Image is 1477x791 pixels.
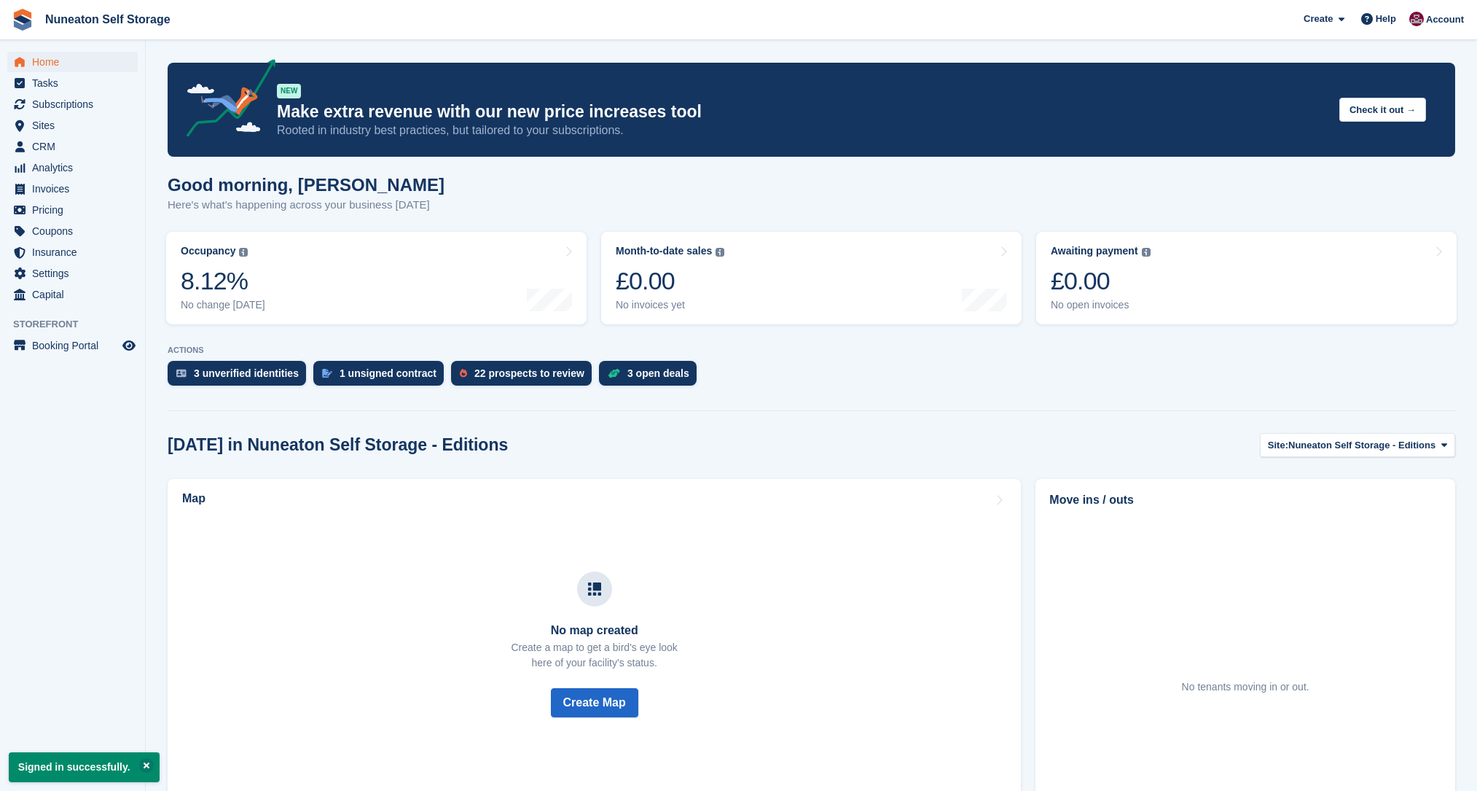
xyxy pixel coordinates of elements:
span: Pricing [32,200,120,220]
div: £0.00 [1051,266,1151,296]
span: Sites [32,115,120,136]
a: menu [7,115,138,136]
a: 1 unsigned contract [313,361,451,393]
img: icon-info-grey-7440780725fd019a000dd9b08b2336e03edf1995a4989e88bcd33f0948082b44.svg [1142,248,1151,257]
span: Invoices [32,179,120,199]
img: contract_signature_icon-13c848040528278c33f63329250d36e43548de30e8caae1d1a13099fd9432cc5.svg [322,369,332,378]
a: 3 open deals [599,361,704,393]
span: Storefront [13,317,145,332]
button: Create Map [551,688,638,717]
p: ACTIONS [168,346,1455,355]
div: Awaiting payment [1051,245,1138,257]
h1: Good morning, [PERSON_NAME] [168,175,444,195]
h2: [DATE] in Nuneaton Self Storage - Editions [168,435,508,455]
h3: No map created [511,624,677,637]
h2: Move ins / outs [1049,491,1441,509]
span: Nuneaton Self Storage - Editions [1288,438,1435,453]
a: menu [7,179,138,199]
button: Site: Nuneaton Self Storage - Editions [1260,433,1455,457]
p: Rooted in industry best practices, but tailored to your subscriptions. [277,122,1328,139]
h2: Map [182,492,205,505]
div: No invoices yet [616,299,724,311]
span: Booking Portal [32,335,120,356]
a: menu [7,73,138,93]
a: menu [7,157,138,178]
a: menu [7,94,138,114]
img: Chris Palmer [1409,12,1424,26]
div: No tenants moving in or out. [1182,679,1309,695]
div: NEW [277,84,301,98]
div: 1 unsigned contract [340,367,436,379]
a: Occupancy 8.12% No change [DATE] [166,232,587,324]
img: deal-1b604bf984904fb50ccaf53a9ad4b4a5d6e5aea283cecdc64d6e3604feb123c2.svg [608,368,620,378]
span: Account [1426,12,1464,27]
span: Subscriptions [32,94,120,114]
p: Create a map to get a bird's eye look here of your facility's status. [511,640,677,671]
a: menu [7,335,138,356]
div: Occupancy [181,245,235,257]
a: menu [7,200,138,220]
img: prospect-51fa495bee0391a8d652442698ab0144808aea92771e9ea1ae160a38d050c398.svg [460,369,467,378]
span: Capital [32,284,120,305]
a: Month-to-date sales £0.00 No invoices yet [601,232,1022,324]
span: Site: [1268,438,1288,453]
span: Settings [32,263,120,284]
span: CRM [32,136,120,157]
div: Month-to-date sales [616,245,712,257]
span: Tasks [32,73,120,93]
div: 22 prospects to review [474,367,584,379]
img: verify_identity-adf6edd0f0f0b5bbfe63781bf79b02c33cf7c696d77639b501bdc392416b5a36.svg [176,369,187,378]
div: £0.00 [616,266,724,296]
img: icon-info-grey-7440780725fd019a000dd9b08b2336e03edf1995a4989e88bcd33f0948082b44.svg [239,248,248,257]
a: menu [7,136,138,157]
a: menu [7,263,138,284]
span: Help [1376,12,1396,26]
div: 3 unverified identities [194,367,299,379]
span: Insurance [32,242,120,262]
a: Preview store [120,337,138,354]
span: Coupons [32,221,120,241]
button: Check it out → [1339,98,1426,122]
img: price-adjustments-announcement-icon-8257ccfd72463d97f412b2fc003d46551f7dbcb40ab6d574587a9cd5c0d94... [174,59,276,142]
p: Make extra revenue with our new price increases tool [277,101,1328,122]
p: Here's what's happening across your business [DATE] [168,197,444,214]
img: stora-icon-8386f47178a22dfd0bd8f6a31ec36ba5ce8667c1dd55bd0f319d3a0aa187defe.svg [12,9,34,31]
span: Home [32,52,120,72]
a: menu [7,52,138,72]
a: menu [7,221,138,241]
div: No open invoices [1051,299,1151,311]
a: menu [7,242,138,262]
span: Create [1304,12,1333,26]
a: 3 unverified identities [168,361,313,393]
a: 22 prospects to review [451,361,599,393]
div: No change [DATE] [181,299,265,311]
div: 3 open deals [627,367,689,379]
div: 8.12% [181,266,265,296]
img: icon-info-grey-7440780725fd019a000dd9b08b2336e03edf1995a4989e88bcd33f0948082b44.svg [716,248,724,257]
a: menu [7,284,138,305]
p: Signed in successfully. [9,752,160,782]
a: Awaiting payment £0.00 No open invoices [1036,232,1457,324]
img: map-icn-33ee37083ee616e46c38cad1a60f524a97daa1e2b2c8c0bc3eb3415660979fc1.svg [588,582,601,596]
a: Nuneaton Self Storage [39,7,176,31]
span: Analytics [32,157,120,178]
